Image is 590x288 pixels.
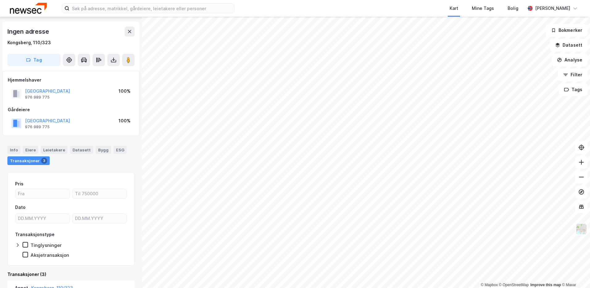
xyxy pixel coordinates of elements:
[559,83,588,96] button: Tags
[7,156,50,165] div: Transaksjoner
[73,214,127,223] input: DD.MM.YYYY
[25,95,50,100] div: 976 989 775
[15,189,69,198] input: Fra
[559,258,590,288] iframe: Chat Widget
[7,54,60,66] button: Tag
[25,125,50,129] div: 976 989 775
[15,180,23,188] div: Pris
[15,231,55,238] div: Transaksjonstype
[530,283,561,287] a: Improve this map
[8,76,134,84] div: Hjemmelshaver
[41,146,68,154] div: Leietakere
[508,5,518,12] div: Bolig
[114,146,127,154] div: ESG
[7,27,50,36] div: Ingen adresse
[31,252,69,258] div: Aksjetransaksjon
[7,271,135,278] div: Transaksjoner (3)
[546,24,588,36] button: Bokmerker
[15,204,26,211] div: Dato
[559,258,590,288] div: Kontrollprogram for chat
[7,146,20,154] div: Info
[558,69,588,81] button: Filter
[552,54,588,66] button: Analyse
[472,5,494,12] div: Mine Tags
[450,5,458,12] div: Kart
[96,146,111,154] div: Bygg
[41,158,47,164] div: 3
[481,283,498,287] a: Mapbox
[8,106,134,113] div: Gårdeiere
[10,3,47,14] img: newsec-logo.f6e21ccffca1b3a03d2d.png
[575,223,587,235] img: Z
[550,39,588,51] button: Datasett
[73,189,127,198] input: Til 750000
[7,39,51,46] div: Kongsberg, 110/323
[499,283,529,287] a: OpenStreetMap
[118,117,131,125] div: 100%
[31,242,62,248] div: Tinglysninger
[23,146,38,154] div: Eiere
[118,87,131,95] div: 100%
[70,146,93,154] div: Datasett
[69,4,234,13] input: Søk på adresse, matrikkel, gårdeiere, leietakere eller personer
[15,214,69,223] input: DD.MM.YYYY
[535,5,570,12] div: [PERSON_NAME]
